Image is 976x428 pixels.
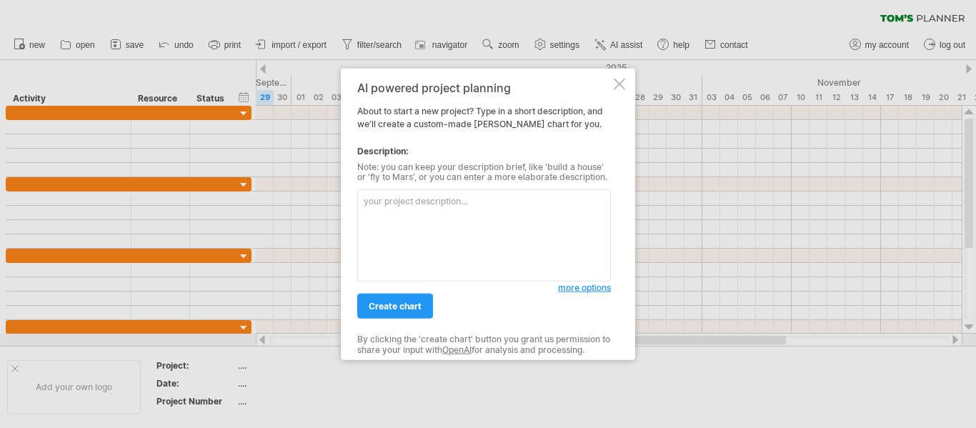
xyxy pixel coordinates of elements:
[442,344,472,354] a: OpenAI
[558,282,611,293] span: more options
[357,294,433,319] a: create chart
[558,282,611,294] a: more options
[357,334,611,355] div: By clicking the 'create chart' button you grant us permission to share your input with for analys...
[369,301,422,312] span: create chart
[357,161,611,182] div: Note: you can keep your description brief, like 'build a house' or 'fly to Mars', or you can ente...
[357,81,611,347] div: About to start a new project? Type in a short description, and we'll create a custom-made [PERSON...
[357,144,611,157] div: Description:
[357,81,611,94] div: AI powered project planning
